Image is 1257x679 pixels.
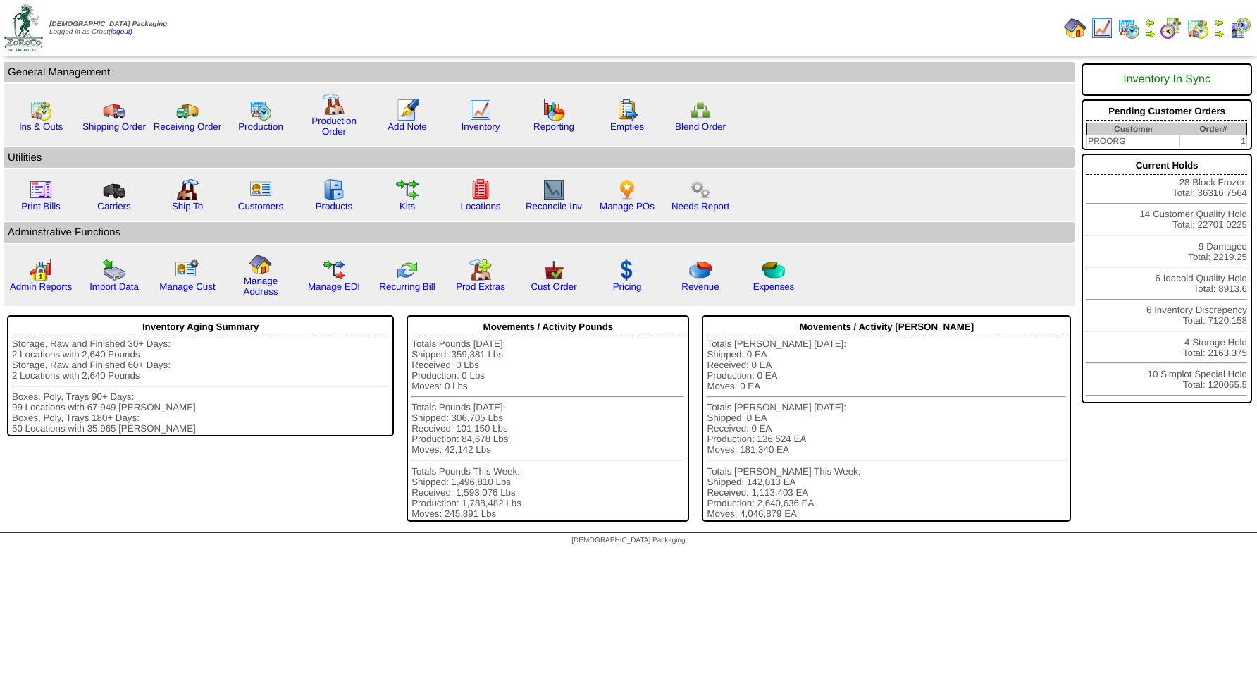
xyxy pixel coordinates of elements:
[1229,17,1251,39] img: calendarcustomer.gif
[12,338,389,434] div: Storage, Raw and Finished 30+ Days: 2 Locations with 2,640 Pounds Storage, Raw and Finished 60+ D...
[323,259,345,281] img: edi.gif
[396,178,419,201] img: workflow.gif
[1087,123,1180,135] th: Customer
[4,62,1075,82] td: General Management
[526,201,582,212] a: Reconcile Inv
[244,276,278,297] a: Manage Address
[176,99,199,121] img: truck2.gif
[249,253,272,276] img: home.gif
[411,318,684,336] div: Movements / Activity Pounds
[616,259,638,281] img: dollar.gif
[571,537,685,544] span: [DEMOGRAPHIC_DATA] Packaging
[1091,17,1113,39] img: line_graph.gif
[456,281,505,292] a: Prod Extras
[400,201,415,212] a: Kits
[1160,17,1182,39] img: calendarblend.gif
[97,201,130,212] a: Carriers
[103,178,125,201] img: truck3.gif
[1144,28,1156,39] img: arrowright.gif
[1144,17,1156,28] img: arrowleft.gif
[1180,135,1247,147] td: 1
[1117,17,1140,39] img: calendarprod.gif
[379,281,435,292] a: Recurring Bill
[172,201,203,212] a: Ship To
[543,259,565,281] img: cust_order.png
[323,178,345,201] img: cabinet.gif
[396,259,419,281] img: reconcile.gif
[689,178,712,201] img: workflow.png
[689,99,712,121] img: network.png
[176,178,199,201] img: factory2.gif
[533,121,574,132] a: Reporting
[600,201,655,212] a: Manage POs
[396,99,419,121] img: orders.gif
[323,93,345,116] img: factory.gif
[82,121,146,132] a: Shipping Order
[19,121,63,132] a: Ins & Outs
[462,121,500,132] a: Inventory
[311,116,357,137] a: Production Order
[249,99,272,121] img: calendarprod.gif
[610,121,644,132] a: Empties
[1086,66,1247,93] div: Inventory In Sync
[469,99,492,121] img: line_graph.gif
[762,259,785,281] img: pie_chart2.png
[388,121,427,132] a: Add Note
[4,4,43,51] img: zoroco-logo-small.webp
[1213,28,1225,39] img: arrowright.gif
[249,178,272,201] img: customers.gif
[238,121,283,132] a: Production
[616,178,638,201] img: po.png
[308,281,360,292] a: Manage EDI
[21,201,61,212] a: Print Bills
[30,99,52,121] img: calendarinout.gif
[1086,102,1247,121] div: Pending Customer Orders
[103,259,125,281] img: import.gif
[543,178,565,201] img: line_graph2.gif
[1086,157,1247,175] div: Current Holds
[12,318,389,336] div: Inventory Aging Summary
[1180,123,1247,135] th: Order#
[689,259,712,281] img: pie_chart.png
[4,222,1075,243] td: Adminstrative Functions
[49,20,167,36] span: Logged in as Crost
[4,147,1075,168] td: Utilities
[543,99,565,121] img: graph.gif
[469,178,492,201] img: locations.gif
[531,281,576,292] a: Cust Order
[707,318,1066,336] div: Movements / Activity [PERSON_NAME]
[1187,17,1209,39] img: calendarinout.gif
[316,201,353,212] a: Products
[460,201,500,212] a: Locations
[89,281,139,292] a: Import Data
[681,281,719,292] a: Revenue
[613,281,642,292] a: Pricing
[411,338,684,519] div: Totals Pounds [DATE]: Shipped: 359,381 Lbs Received: 0 Lbs Production: 0 Lbs Moves: 0 Lbs Totals ...
[616,99,638,121] img: workorder.gif
[675,121,726,132] a: Blend Order
[30,178,52,201] img: invoice2.gif
[10,281,72,292] a: Admin Reports
[30,259,52,281] img: graph2.png
[154,121,221,132] a: Receiving Order
[671,201,729,212] a: Needs Report
[1064,17,1086,39] img: home.gif
[1087,135,1180,147] td: PROORG
[103,99,125,121] img: truck.gif
[238,201,283,212] a: Customers
[1213,17,1225,28] img: arrowleft.gif
[1082,154,1252,403] div: 28 Block Frozen Total: 36316.7564 14 Customer Quality Hold Total: 22701.0225 9 Damaged Total: 221...
[753,281,795,292] a: Expenses
[707,338,1066,519] div: Totals [PERSON_NAME] [DATE]: Shipped: 0 EA Received: 0 EA Production: 0 EA Moves: 0 EA Totals [PE...
[159,281,215,292] a: Manage Cust
[469,259,492,281] img: prodextras.gif
[175,259,201,281] img: managecust.png
[109,28,132,36] a: (logout)
[49,20,167,28] span: [DEMOGRAPHIC_DATA] Packaging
